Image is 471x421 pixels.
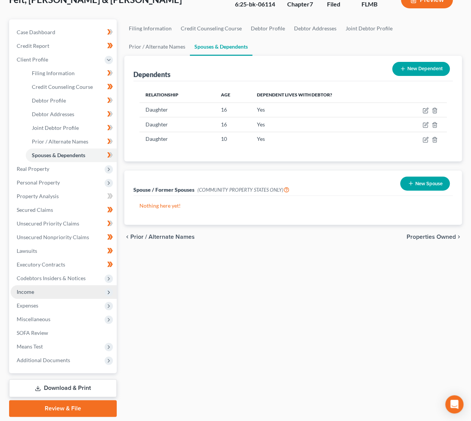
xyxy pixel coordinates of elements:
button: chevron_left Prior / Alternate Names [124,234,195,240]
span: 7 [310,0,313,8]
a: Credit Counseling Course [26,80,117,94]
a: Credit Counseling Course [176,19,246,38]
span: Miscellaneous [17,316,50,322]
p: Nothing here yet! [139,202,447,210]
span: Filing Information [32,70,75,76]
span: Codebtors Insiders & Notices [17,275,86,281]
td: 10 [214,132,250,146]
td: 16 [214,102,250,117]
a: SOFA Review [11,326,117,340]
span: Expenses [17,302,38,309]
a: Credit Report [11,39,117,53]
td: Daughter [139,132,215,146]
span: Case Dashboard [17,29,55,35]
td: Daughter [139,102,215,117]
a: Secured Claims [11,203,117,217]
a: Unsecured Priority Claims [11,217,117,230]
span: Lawsuits [17,248,37,254]
span: Prior / Alternate Names [130,234,195,240]
th: Dependent lives with debtor? [251,87,396,102]
span: Unsecured Priority Claims [17,220,79,227]
th: Age [214,87,250,102]
a: Lawsuits [11,244,117,258]
td: Yes [251,132,396,146]
span: Property Analysis [17,193,59,199]
span: Prior / Alternate Names [32,138,88,145]
span: Debtor Addresses [32,111,74,117]
div: Dependents [133,70,171,79]
span: Personal Property [17,179,60,186]
i: chevron_left [124,234,130,240]
span: Properties Owned [407,234,456,240]
i: chevron_right [456,234,462,240]
a: Review & File [9,400,117,417]
span: Real Property [17,166,49,172]
td: 16 [214,117,250,132]
td: Yes [251,102,396,117]
a: Filing Information [124,19,176,38]
button: Properties Owned chevron_right [407,234,462,240]
div: Open Intercom Messenger [445,395,463,413]
span: Unsecured Nonpriority Claims [17,234,89,240]
span: Joint Debtor Profile [32,125,79,131]
span: SOFA Review [17,330,48,336]
span: Credit Report [17,43,49,49]
button: New Dependent [392,62,450,76]
span: Spouses & Dependents [32,152,85,158]
span: Debtor Profile [32,97,66,104]
a: Debtor Addresses [289,19,341,38]
span: Additional Documents [17,357,70,363]
td: Yes [251,117,396,132]
a: Spouses & Dependents [190,38,252,56]
a: Download & Print [9,379,117,397]
a: Prior / Alternate Names [26,135,117,148]
a: Filing Information [26,66,117,80]
a: Joint Debtor Profile [341,19,397,38]
a: Joint Debtor Profile [26,121,117,135]
span: Credit Counseling Course [32,84,93,90]
a: Debtor Profile [246,19,289,38]
a: Debtor Addresses [26,107,117,121]
span: Executory Contracts [17,261,65,268]
span: Client Profile [17,56,48,63]
a: Debtor Profile [26,94,117,107]
span: (COMMUNITY PROPERTY STATES ONLY) [197,187,289,193]
span: Means Test [17,343,43,350]
a: Executory Contracts [11,258,117,271]
span: Secured Claims [17,207,53,213]
a: Property Analysis [11,189,117,203]
a: Spouses & Dependents [26,148,117,162]
a: Prior / Alternate Names [124,38,190,56]
th: Relationship [139,87,215,102]
td: Daughter [139,117,215,132]
span: Income [17,289,34,295]
a: Case Dashboard [11,25,117,39]
a: Unsecured Nonpriority Claims [11,230,117,244]
span: Spouse / Former Spouses [133,186,194,193]
button: New Spouse [400,177,450,191]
